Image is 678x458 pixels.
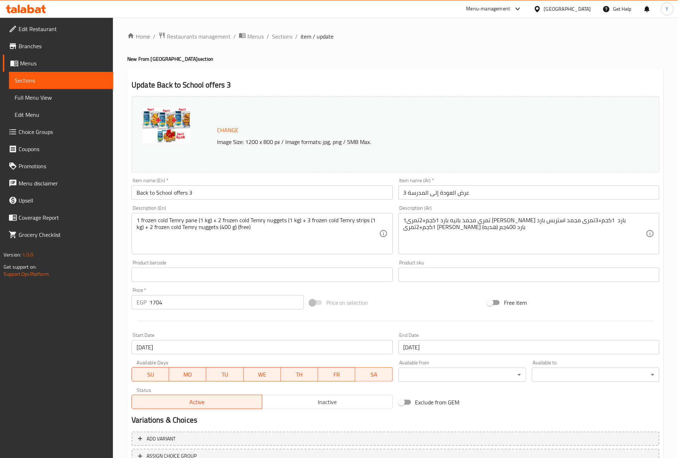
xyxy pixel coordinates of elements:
span: Upsell [19,196,108,205]
button: WE [244,367,281,382]
span: WE [247,369,278,380]
input: Enter name En [132,185,392,200]
span: Menu disclaimer [19,179,108,188]
span: Add variant [147,434,175,443]
span: Exclude from GEM [415,398,460,407]
span: Coverage Report [19,213,108,222]
span: Promotions [19,162,108,170]
h2: Variations & Choices [132,415,659,425]
button: MO [169,367,206,382]
span: Sections [15,76,108,85]
a: Full Menu View [9,89,113,106]
button: TU [206,367,243,382]
span: Branches [19,42,108,50]
button: SA [355,367,392,382]
a: Promotions [3,158,113,175]
span: Menus [247,32,264,41]
a: Menu disclaimer [3,175,113,192]
p: Image Size: 1200 x 800 px / Image formats: jpg, png / 5MB Max. [214,138,593,146]
a: Upsell [3,192,113,209]
span: Y [666,5,669,13]
span: 1.0.0 [22,250,33,259]
a: Home [127,32,150,41]
span: Change [217,125,238,135]
li: / [267,32,269,41]
div: Menu-management [466,5,510,13]
span: TU [209,369,241,380]
span: Get support on: [4,262,36,272]
nav: breadcrumb [127,32,664,41]
span: item / update [301,32,333,41]
div: ​ [532,368,659,382]
span: Grocery Checklist [19,230,108,239]
input: Enter name Ar [399,185,659,200]
li: / [153,32,155,41]
button: TH [281,367,318,382]
span: Edit Menu [15,110,108,119]
span: Active [135,397,259,407]
a: Coupons [3,140,113,158]
a: Sections [9,72,113,89]
p: EGP [137,298,147,307]
a: Support.OpsPlatform [4,269,49,279]
input: Please enter product sku [399,268,659,282]
a: Sections [272,32,292,41]
a: Menus [239,32,264,41]
span: SU [135,369,166,380]
span: SA [358,369,390,380]
a: Choice Groups [3,123,113,140]
button: Inactive [262,395,393,409]
span: Choice Groups [19,128,108,136]
span: Version: [4,250,21,259]
span: Restaurants management [167,32,231,41]
span: MO [172,369,203,380]
div: [GEOGRAPHIC_DATA] [544,5,591,13]
a: Grocery Checklist [3,226,113,243]
h2: Update Back to School offers 3 [132,80,659,90]
a: Edit Menu [9,106,113,123]
li: / [233,32,236,41]
a: Coverage Report [3,209,113,226]
button: FR [318,367,355,382]
a: Restaurants management [158,32,231,41]
button: Add variant [132,432,659,446]
span: FR [321,369,352,380]
span: Inactive [265,397,390,407]
input: Please enter price [149,295,304,309]
a: Edit Restaurant [3,20,113,38]
span: Price on selection [326,298,368,307]
span: Full Menu View [15,93,108,102]
a: Menus [3,55,113,72]
span: TH [284,369,315,380]
a: Branches [3,38,113,55]
li: / [295,32,298,41]
button: Change [214,123,241,138]
span: Edit Restaurant [19,25,108,33]
input: Please enter product barcode [132,268,392,282]
span: Free item [504,298,527,307]
textarea: 1 frozen cold Temry pane (1 kg) + 2 frozen cold Temry nuggets (1 kg) + 3 frozen cold Temry strips... [137,217,379,251]
button: Active [132,395,262,409]
img: mmw_638924148153270241 [143,108,190,143]
h4: New From [GEOGRAPHIC_DATA] section [127,55,664,63]
span: Coupons [19,145,108,153]
button: SU [132,367,169,382]
span: Menus [20,59,108,68]
div: ​ [399,368,526,382]
textarea: 1تمرى مجمد بانيه بارد 1كجم+2تمرى [PERSON_NAME] بارد 1كجم+3تمرى مجمد استربس بارد 1كجم+2تمرى [PERSO... [404,217,646,251]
